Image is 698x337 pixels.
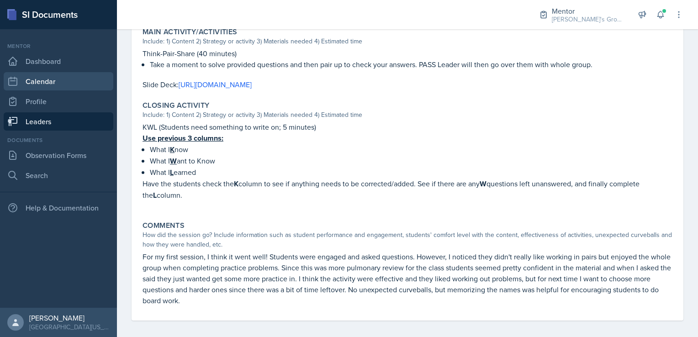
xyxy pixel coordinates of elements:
[150,59,672,70] p: Take a moment to solve provided questions and then pair up to check your answers. PASS Leader wil...
[552,15,625,24] div: [PERSON_NAME]'s Group / Fall 2025
[150,155,672,167] p: What I ant to Know
[4,199,113,217] div: Help & Documentation
[150,144,672,155] p: What I now
[143,79,672,90] p: Slide Deck:
[143,133,223,143] u: Use previous 3 columns:
[4,52,113,70] a: Dashboard
[143,121,672,132] p: KWL (Students need something to write on; 5 minutes)
[143,251,672,306] p: For my first session, I think it went well! Students were engaged and asked questions. However, I...
[179,79,252,90] a: [URL][DOMAIN_NAME]
[4,136,113,144] div: Documents
[143,110,672,120] div: Include: 1) Content 2) Strategy or activity 3) Materials needed 4) Estimated time
[170,167,174,178] u: L
[143,37,672,46] div: Include: 1) Content 2) Strategy or activity 3) Materials needed 4) Estimated time
[143,178,672,201] p: Have the students check the column to see if anything needs to be corrected/added. See if there a...
[4,72,113,90] a: Calendar
[143,27,238,37] label: Main Activity/Activities
[143,230,672,249] div: How did the session go? Include information such as student performance and engagement, students'...
[170,156,177,166] u: W
[4,146,113,164] a: Observation Forms
[4,92,113,111] a: Profile
[29,313,110,322] div: [PERSON_NAME]
[150,167,672,178] p: What I earned
[143,221,185,230] label: Comments
[143,48,672,59] p: Think-Pair-Share (40 minutes)
[552,5,625,16] div: Mentor
[143,101,209,110] label: Closing Activity
[29,322,110,332] div: [GEOGRAPHIC_DATA][US_STATE] in [GEOGRAPHIC_DATA]
[4,112,113,131] a: Leaders
[4,42,113,50] div: Mentor
[170,144,174,155] u: K
[480,179,486,189] strong: W
[153,190,157,200] strong: L
[234,179,238,189] strong: K
[4,166,113,184] a: Search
